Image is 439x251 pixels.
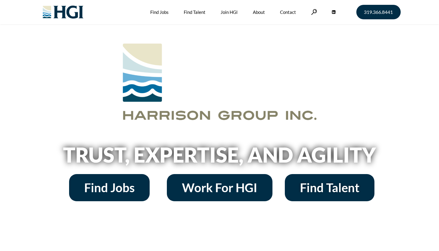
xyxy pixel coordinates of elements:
h2: Trust, Expertise, and Agility [48,145,392,165]
span: Work For HGI [182,182,257,194]
a: Find Jobs [69,174,150,201]
span: Find Talent [300,182,359,194]
span: Find Jobs [84,182,135,194]
a: 319.366.8441 [356,5,401,19]
a: Find Talent [285,174,374,201]
a: Work For HGI [167,174,272,201]
span: 319.366.8441 [364,10,393,14]
a: Search [311,9,317,15]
